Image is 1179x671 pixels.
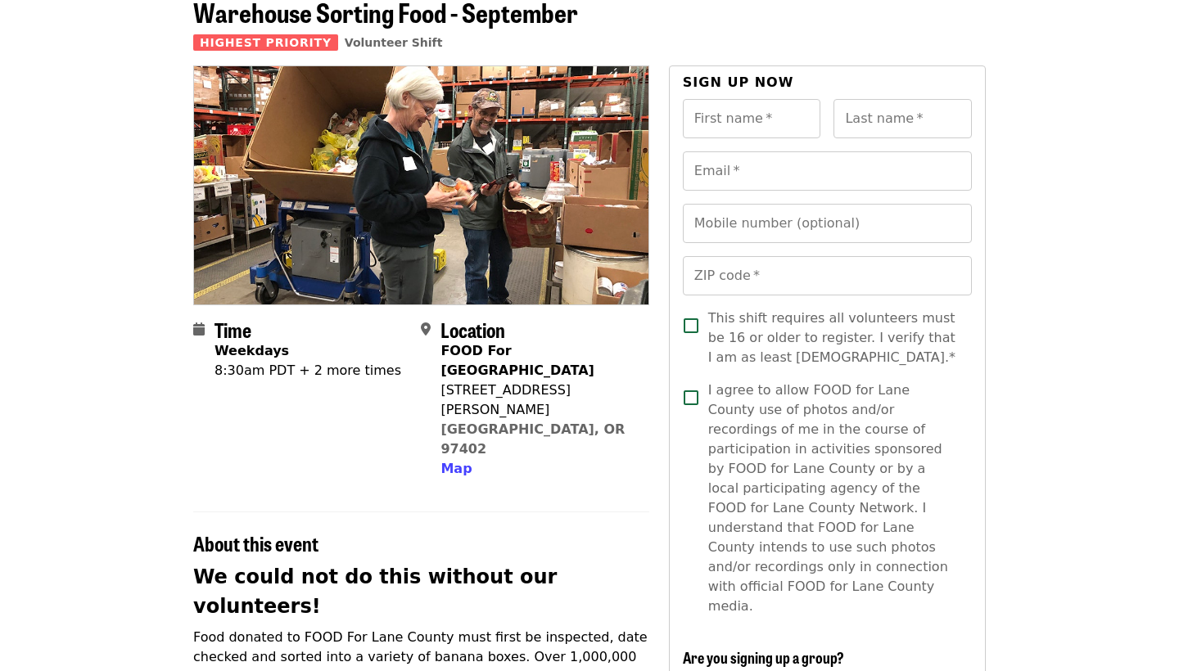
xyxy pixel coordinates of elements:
[683,151,972,191] input: Email
[194,66,648,304] img: Warehouse Sorting Food - September organized by FOOD For Lane County
[440,381,635,420] div: [STREET_ADDRESS][PERSON_NAME]
[683,99,821,138] input: First name
[215,315,251,344] span: Time
[683,646,844,668] span: Are you signing up a group?
[440,315,505,344] span: Location
[345,36,443,49] a: Volunteer Shift
[683,204,972,243] input: Mobile number (optional)
[440,421,625,457] a: [GEOGRAPHIC_DATA], OR 97402
[833,99,972,138] input: Last name
[193,322,205,337] i: calendar icon
[440,343,594,378] strong: FOOD For [GEOGRAPHIC_DATA]
[215,361,401,381] div: 8:30am PDT + 2 more times
[193,562,649,621] h2: We could not do this without our volunteers!
[193,34,338,51] span: Highest Priority
[215,343,289,358] strong: Weekdays
[683,74,794,90] span: Sign up now
[708,308,959,367] span: This shift requires all volunteers must be 16 or older to register. I verify that I am as least [...
[440,461,472,476] span: Map
[708,381,959,616] span: I agree to allow FOOD for Lane County use of photos and/or recordings of me in the course of part...
[193,529,318,557] span: About this event
[421,322,431,337] i: map-marker-alt icon
[440,459,472,479] button: Map
[683,256,972,295] input: ZIP code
